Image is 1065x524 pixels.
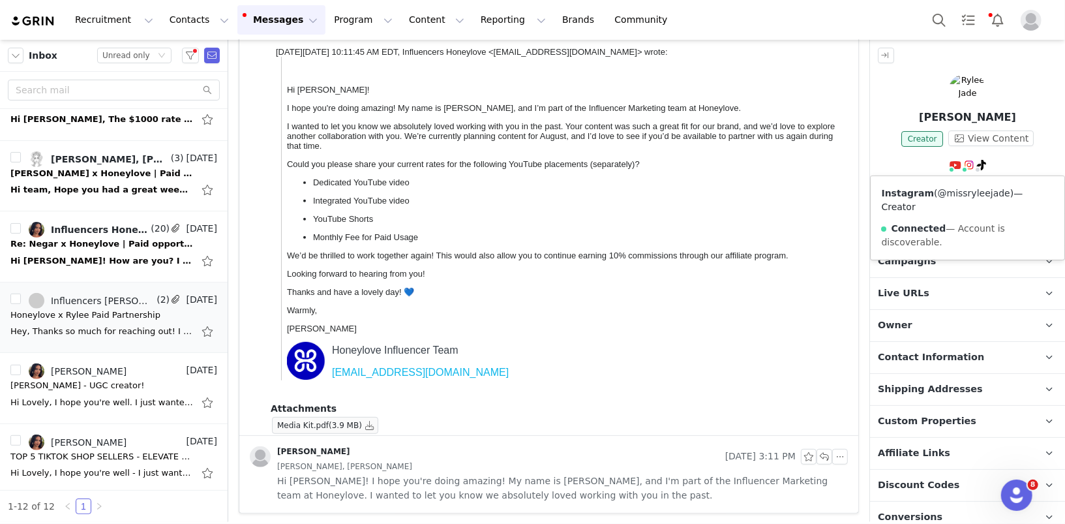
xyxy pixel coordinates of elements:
div: Influencers Honeylove [51,224,148,235]
img: placeholder-profile.jpg [250,446,271,467]
a: [PERSON_NAME] [250,446,350,467]
img: Rylee Jade [950,74,985,99]
div: Influencers [PERSON_NAME], [PERSON_NAME] [51,296,154,306]
span: Inbox [29,49,57,63]
div: Hey, [5,5,572,17]
span: Custom Properties [878,414,976,429]
li: 1-12 of 12 [8,499,55,514]
p: Hi [PERSON_NAME]! [16,184,572,194]
div: Honeylove x Rylee Paid Partnership [10,309,160,322]
img: a52143a1-838f-4659-855f-bb0a56d84fe6--s.jpg [29,151,44,167]
div: [DATE][DATE] 10:11:45 AM EDT, Influencers Honeylove <[EMAIL_ADDRESS][DOMAIN_NAME]> wrote: [5,146,572,156]
li: 1 [76,499,91,514]
span: Send Email [204,48,220,63]
p: We’d be thrilled to work together again! This would also allow you to continue earning 10% commis... [16,350,572,360]
p: I hope you're doing amazing! My name is [PERSON_NAME], and I’m part of the Influencer Marketing t... [16,202,572,212]
i: icon: down [158,52,166,61]
p: Warmly, [16,405,572,414]
img: a7a24c99-dc01-44b8-af45-c696520d546a--s.jpg [29,363,44,379]
div: Hi Lovely, I hope you're well. I just wanted to send over our newest addition to our UGC roster, ... [10,396,193,409]
p: Monthly Fee for Paid Usage [42,331,572,341]
div: Unread only [102,48,150,63]
iframe: Intercom live chat [1001,480,1032,511]
p: Integrated YouTube video [42,295,572,305]
div: Thanks so much for reaching out! I really appreciate the opportunity and will attach my media kit... [5,17,572,29]
p: Honeylove Influencer Team [61,444,238,455]
span: ( ) [934,188,1013,198]
a: Influencers Honeylove [29,222,148,238]
a: 1 [76,499,91,514]
a: Community [607,5,682,35]
p: YouTube Shorts [42,313,572,323]
strong: Connected [891,223,946,234]
div: Best, [5,52,572,64]
p: [PERSON_NAME] [870,110,1065,125]
button: Messages [237,5,325,35]
div: Hi Holly! How are you? I wanted to check in and ask if Negar has received her garment yet? We wan... [10,254,193,268]
p: [PERSON_NAME] [16,423,572,433]
p: Attachments [271,402,848,416]
div: Delaney x Honeylove | Paid Partnership Opportunity [10,167,193,180]
img: a7a24c99-dc01-44b8-af45-c696520d546a--s.jpg [29,222,44,238]
i: icon: right [95,502,103,510]
a: [EMAIL_ADDRESS][DOMAIN_NAME] [61,466,238,477]
li: Next Page [91,499,107,514]
strong: Instagram [881,188,934,198]
div: Hi Diana, The $1000 rate is for the integrated video and includes plus 3 months usage rights. Tha... [10,113,193,126]
div: Follow me on Social! [5,99,572,111]
img: instagram.svg [964,160,974,170]
a: Brands [554,5,606,35]
img: grin logo [10,15,56,27]
img: placeholder-profile.jpg [1021,10,1042,31]
button: Notifications [983,5,1012,35]
span: Shipping Addresses [878,382,983,397]
input: Search mail [8,80,220,100]
div: What products are you specifically looking to promote for this campaign? [5,29,572,40]
span: Affiliate Links [878,446,950,461]
a: @missryleejade [938,188,1010,198]
div: @MissRyleeJade [5,111,572,123]
p: Looking forward to hearing from you! [16,368,572,378]
button: View Content [948,131,1034,146]
div: [PERSON_NAME] [51,366,127,377]
div: [PERSON_NAME] [5,64,572,76]
p: Could you please share your current rates for the following YouTube placements (separately)? [16,258,572,268]
div: Hey, Thanks so much for reaching out! I really appreciate the opportunity and will attach my medi... [10,325,193,338]
a: Influencers [PERSON_NAME], [PERSON_NAME] [29,293,154,309]
a: [PERSON_NAME], [PERSON_NAME], Influencers [PERSON_NAME], [PERSON_NAME], [PERSON_NAME], [PERSON_NAME] [29,151,168,167]
p: Dedicated YouTube video [42,277,572,286]
p: Thanks and have a lovely day! 💙 [16,386,572,396]
div: Hi team, Hope you had a great weekend. Kindly checking in here! Looking forward to hearing from y... [10,183,193,196]
span: Hi [PERSON_NAME]! I hope you're doing amazing! My name is [PERSON_NAME], and I'm part of the Infl... [277,474,848,502]
span: Discount Codes [878,478,959,493]
button: Program [326,5,400,35]
div: Hi Lovely, I hope you're well - I just wanted to send over 5 of our top selling girls on the TikT... [10,467,193,480]
div: TOP 5 TIKTOK SHOP SELLERS - ELEVATE YOUR BRAND. [10,450,193,463]
span: Creator [901,131,944,147]
div: [PERSON_NAME] [DATE] 3:11 PM[PERSON_NAME], [PERSON_NAME] Hi [PERSON_NAME]! I hope you're doing am... [239,436,858,513]
button: Contacts [162,5,237,35]
span: [DATE] 3:11 PM [725,449,796,465]
i: icon: search [203,85,212,95]
span: Live URLs [878,286,929,301]
img: a7a24c99-dc01-44b8-af45-c696520d546a--s.jpg [29,435,44,450]
button: Content [401,5,472,35]
span: Media Kit.pdf [277,422,329,431]
i: icon: left [64,502,72,510]
p: I wanted to let you know we absolutely loved working with you in the past. Your content was such ... [16,221,572,250]
span: Contact Information [878,350,984,365]
span: (20) [148,222,170,236]
a: [PERSON_NAME] [29,435,127,450]
div: Re: Negar x Honeylove | Paid opportunity [10,238,193,251]
span: (3.9 MB) [329,422,362,431]
b: [PERSON_NAME], LCC [5,76,120,87]
span: Campaigns [878,254,936,269]
a: [PERSON_NAME] [29,363,127,379]
span: Owner [878,318,912,333]
div: [PERSON_NAME] [51,437,127,448]
button: Search [925,5,953,35]
li: Previous Page [60,499,76,514]
button: Profile [1013,10,1055,31]
div: Maria Wright - UGC creator! [10,379,145,392]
